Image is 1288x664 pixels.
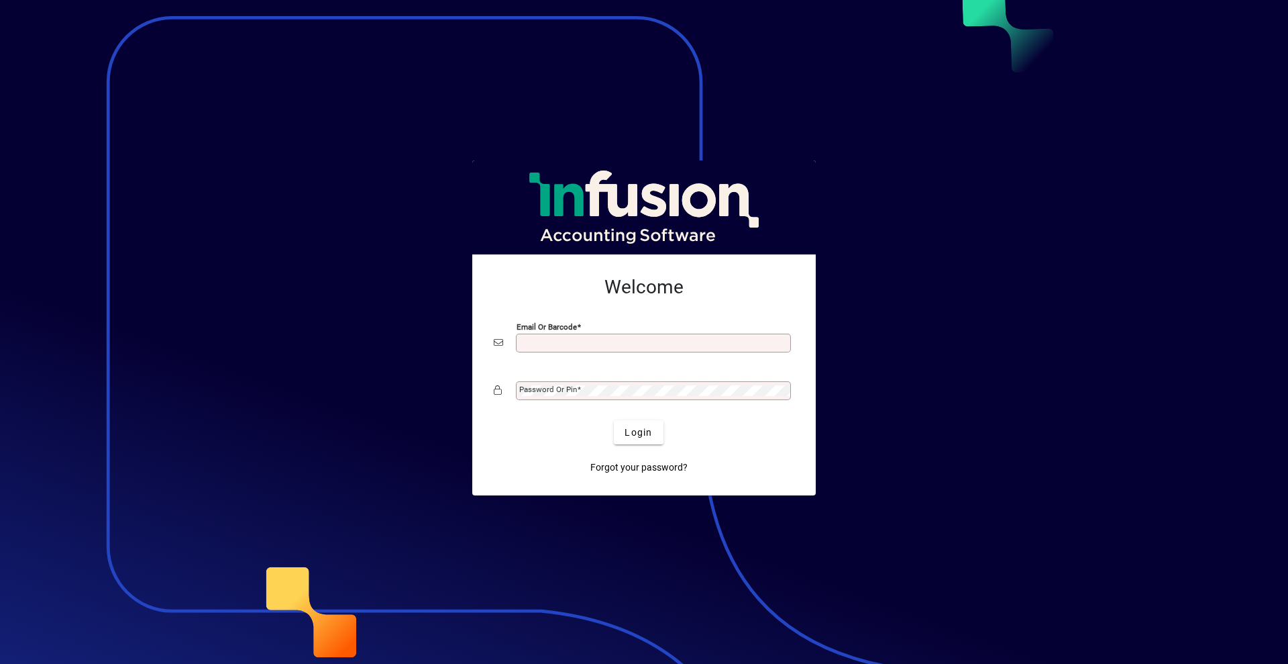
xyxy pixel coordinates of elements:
[625,426,652,440] span: Login
[494,276,794,299] h2: Welcome
[517,322,577,332] mat-label: Email or Barcode
[614,420,663,444] button: Login
[590,461,688,475] span: Forgot your password?
[585,455,693,479] a: Forgot your password?
[519,385,577,394] mat-label: Password or Pin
